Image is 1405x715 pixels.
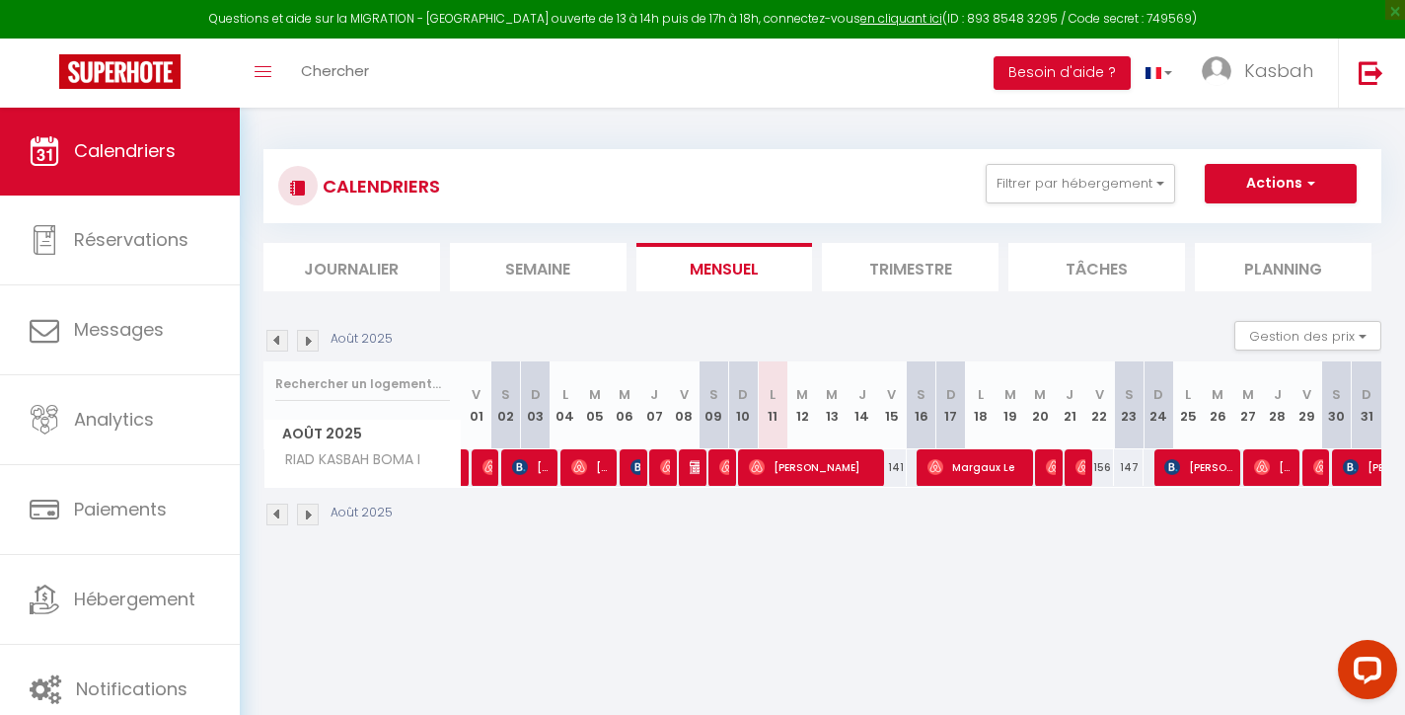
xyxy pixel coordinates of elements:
[936,361,966,449] th: 17
[877,361,907,449] th: 15
[877,449,907,486] div: 141
[1095,385,1104,404] abbr: V
[728,361,758,449] th: 10
[74,587,195,611] span: Hébergement
[74,407,154,432] span: Analytics
[1187,39,1338,108] a: ... Kasbah
[521,361,551,449] th: 03
[74,138,176,163] span: Calendriers
[650,385,658,404] abbr: J
[571,448,611,486] span: [PERSON_NAME]
[966,361,996,449] th: 18
[580,361,610,449] th: 05
[301,60,369,81] span: Chercher
[462,449,472,487] a: [PERSON_NAME]
[749,448,877,486] span: [PERSON_NAME]
[1004,385,1016,404] abbr: M
[1302,385,1311,404] abbr: V
[1066,385,1073,404] abbr: J
[826,385,838,404] abbr: M
[1212,385,1223,404] abbr: M
[1322,361,1352,449] th: 30
[450,243,627,291] li: Semaine
[1203,361,1232,449] th: 26
[639,361,669,449] th: 07
[1125,385,1134,404] abbr: S
[1233,361,1263,449] th: 27
[770,385,776,404] abbr: L
[1313,448,1323,486] span: [PERSON_NAME]
[74,317,164,342] span: Messages
[1173,361,1203,449] th: 25
[1153,385,1163,404] abbr: D
[267,449,425,471] span: RIAD KASBAH BOMA I
[531,385,541,404] abbr: D
[1144,361,1173,449] th: 24
[275,366,450,402] input: Rechercher un logement...
[1254,448,1294,486] span: [PERSON_NAME]
[1075,448,1085,486] span: [PERSON_NAME]
[1362,385,1371,404] abbr: D
[630,448,640,486] span: [PERSON_NAME]
[660,448,670,486] span: Nidale Tarhate
[1205,164,1357,203] button: Actions
[860,10,942,27] a: en cliquant ici
[1293,361,1322,449] th: 29
[1202,56,1231,86] img: ...
[286,39,384,108] a: Chercher
[1046,448,1056,486] span: Othmane Ait
[690,448,700,486] span: [PERSON_NAME]
[562,385,568,404] abbr: L
[331,504,393,522] p: Août 2025
[1025,361,1055,449] th: 20
[1055,361,1084,449] th: 21
[472,385,481,404] abbr: V
[264,420,461,448] span: Août 2025
[946,385,956,404] abbr: D
[610,361,639,449] th: 06
[501,385,510,404] abbr: S
[74,497,167,521] span: Paiements
[848,361,877,449] th: 14
[1359,60,1383,85] img: logout
[263,243,440,291] li: Journalier
[76,676,187,701] span: Notifications
[1242,385,1254,404] abbr: M
[917,385,925,404] abbr: S
[1185,385,1191,404] abbr: L
[858,385,866,404] abbr: J
[927,448,1026,486] span: Margaux Le
[680,385,689,404] abbr: V
[787,361,817,449] th: 12
[1263,361,1293,449] th: 28
[462,361,491,449] th: 01
[1244,58,1313,83] span: Kasbah
[589,385,601,404] abbr: M
[986,164,1175,203] button: Filtrer par hébergement
[636,243,813,291] li: Mensuel
[331,330,393,349] p: Août 2025
[1195,243,1371,291] li: Planning
[318,164,440,208] h3: CALENDRIERS
[1114,361,1144,449] th: 23
[719,448,729,486] span: [PERSON_NAME]
[1084,361,1114,449] th: 22
[709,385,718,404] abbr: S
[738,385,748,404] abbr: D
[482,448,492,486] span: Soumia Chabade
[1234,321,1381,351] button: Gestion des prix
[512,448,552,486] span: [PERSON_NAME]
[796,385,808,404] abbr: M
[669,361,699,449] th: 08
[1114,449,1144,486] div: 147
[1322,632,1405,715] iframe: LiveChat chat widget
[994,56,1131,90] button: Besoin d'aide ?
[996,361,1025,449] th: 19
[1332,385,1341,404] abbr: S
[978,385,984,404] abbr: L
[59,54,181,89] img: Super Booking
[491,361,521,449] th: 02
[1352,361,1381,449] th: 31
[619,385,630,404] abbr: M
